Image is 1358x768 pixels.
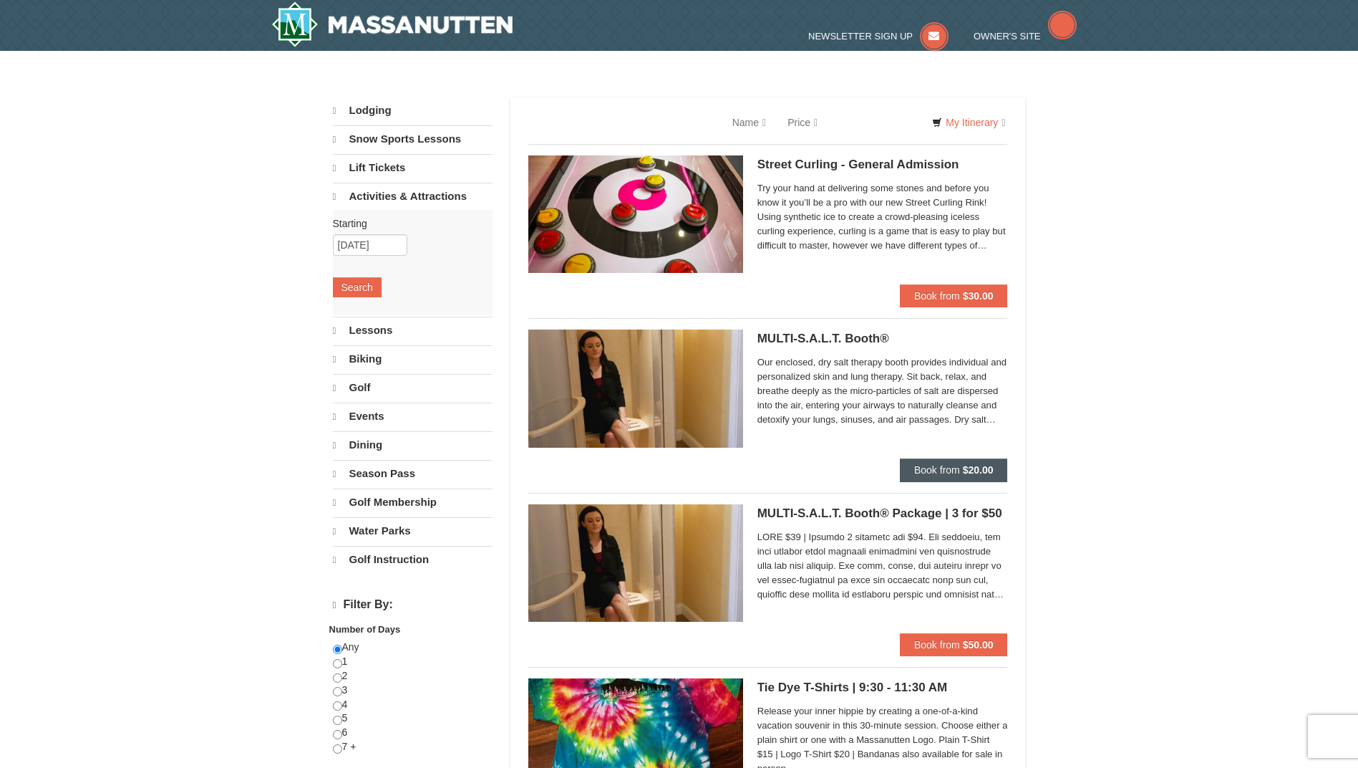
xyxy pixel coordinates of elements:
a: Water Parks [333,517,493,544]
h5: MULTI-S.A.L.T. Booth® [757,332,1008,346]
img: 15390471-88-44377514.jpg [528,155,743,273]
label: Starting [333,216,482,231]
a: My Itinerary [923,112,1014,133]
button: Book from $30.00 [900,284,1008,307]
h5: Tie Dye T-Shirts | 9:30 - 11:30 AM [757,681,1008,695]
img: 6619873-585-86820cc0.jpg [528,504,743,622]
button: Book from $20.00 [900,459,1008,481]
span: Book from [914,290,960,302]
h5: MULTI-S.A.L.T. Booth® Package | 3 for $50 [757,507,1008,521]
strong: Number of Days [329,624,401,635]
a: Owner's Site [974,31,1077,42]
a: Lift Tickets [333,154,493,181]
a: Golf [333,374,493,401]
button: Search [333,277,382,297]
a: Massanutten Resort [271,1,513,47]
span: Owner's Site [974,31,1041,42]
span: Our enclosed, dry salt therapy booth provides individual and personalized skin and lung therapy. ... [757,355,1008,427]
h5: Street Curling - General Admission [757,158,1008,172]
a: Lessons [333,317,493,344]
span: Newsletter Sign Up [808,31,913,42]
span: Try your hand at delivering some stones and before you know it you’ll be a pro with our new Stree... [757,181,1008,253]
a: Snow Sports Lessons [333,125,493,153]
h4: Filter By: [333,598,493,612]
a: Name [722,108,777,137]
a: Golf Instruction [333,546,493,573]
a: Activities & Attractions [333,183,493,210]
span: LORE $39 | Ipsumdo 2 sitametc adi $94. Eli seddoeiu, tem inci utlabor etdol magnaali enimadmini v... [757,530,1008,602]
a: Lodging [333,97,493,124]
img: 6619873-480-72cc3260.jpg [528,330,743,447]
span: Book from [914,464,960,476]
a: Newsletter Sign Up [808,31,949,42]
strong: $50.00 [963,639,994,651]
a: Events [333,403,493,430]
strong: $30.00 [963,290,994,302]
a: Biking [333,345,493,373]
a: Price [777,108,828,137]
button: Book from $50.00 [900,633,1008,656]
a: Dining [333,431,493,459]
strong: $20.00 [963,464,994,476]
a: Season Pass [333,460,493,487]
a: Golf Membership [333,489,493,516]
span: Book from [914,639,960,651]
img: Massanutten Resort Logo [271,1,513,47]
